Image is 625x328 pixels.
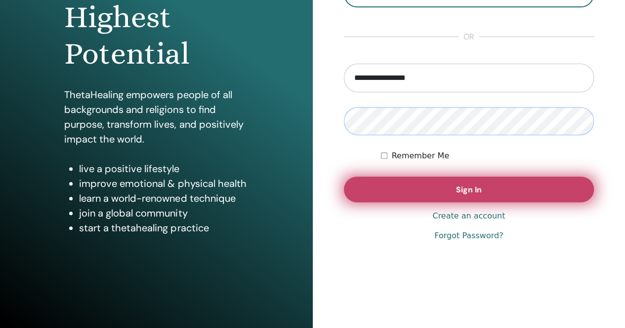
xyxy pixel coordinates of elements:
[432,210,505,222] a: Create an account
[79,191,248,206] li: learn a world-renowned technique
[434,230,503,242] a: Forgot Password?
[79,206,248,220] li: join a global community
[456,184,482,195] span: Sign In
[458,31,479,43] span: or
[64,87,248,146] p: ThetaHealing empowers people of all backgrounds and religions to find purpose, transform lives, a...
[391,150,449,162] label: Remember Me
[79,176,248,191] li: improve emotional & physical health
[381,150,594,162] div: Keep me authenticated indefinitely or until I manually logout
[79,220,248,235] li: start a thetahealing practice
[79,161,248,176] li: live a positive lifestyle
[344,177,594,202] button: Sign In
